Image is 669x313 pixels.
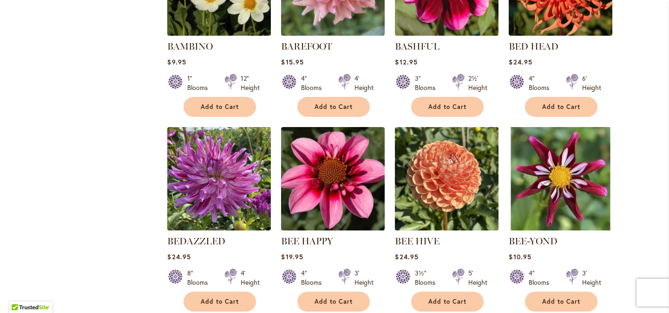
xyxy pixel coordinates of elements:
a: BASHFUL [395,29,498,38]
div: 3½" Blooms [415,268,441,287]
div: 5' Height [468,268,487,287]
button: Add to Cart [411,97,484,117]
a: Bedazzled [167,224,271,232]
div: 3' Height [354,268,374,287]
span: $9.95 [167,57,186,66]
span: Add to Cart [315,298,353,306]
span: $24.95 [395,252,418,261]
button: Add to Cart [411,292,484,312]
a: BEE-YOND [509,236,557,247]
div: 4" Blooms [529,74,555,92]
a: BASHFUL [395,41,439,52]
span: $24.95 [167,252,190,261]
div: 12" Height [241,74,260,92]
iframe: Launch Accessibility Center [7,280,33,306]
img: BEE HAPPY [281,127,385,230]
div: 2½' Height [468,74,487,92]
div: 4" Blooms [301,74,327,92]
button: Add to Cart [297,97,370,117]
a: BAREFOOT [281,29,385,38]
span: Add to Cart [428,298,466,306]
span: $12.95 [395,57,417,66]
span: $24.95 [509,57,532,66]
div: 4' Height [354,74,374,92]
a: BEE HIVE [395,236,439,247]
div: 4" Blooms [529,268,555,287]
div: 4" Blooms [301,268,327,287]
div: 3' Height [582,268,601,287]
a: BEE-YOND [509,224,612,232]
button: Add to Cart [525,97,597,117]
a: BED HEAD [509,29,612,38]
div: 8" Blooms [187,268,213,287]
a: BAMBINO [167,29,271,38]
span: $15.95 [281,57,303,66]
div: 1" Blooms [187,74,213,92]
span: Add to Cart [201,103,239,111]
a: BEE HAPPY [281,236,333,247]
a: BAMBINO [167,41,213,52]
span: $10.95 [509,252,531,261]
button: Add to Cart [525,292,597,312]
div: 4' Height [241,268,260,287]
img: Bedazzled [167,127,271,230]
span: Add to Cart [542,103,580,111]
a: BEE HAPPY [281,224,385,232]
a: BEE HIVE [395,224,498,232]
button: Add to Cart [184,97,256,117]
span: Add to Cart [315,103,353,111]
div: 6' Height [582,74,601,92]
span: Add to Cart [201,298,239,306]
span: $19.95 [281,252,303,261]
a: BED HEAD [509,41,558,52]
img: BEE-YOND [509,127,612,230]
span: Add to Cart [428,103,466,111]
button: Add to Cart [184,292,256,312]
a: BEDAZZLED [167,236,225,247]
a: BAREFOOT [281,41,332,52]
div: 3" Blooms [415,74,441,92]
span: Add to Cart [542,298,580,306]
button: Add to Cart [297,292,370,312]
img: BEE HIVE [393,124,501,233]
